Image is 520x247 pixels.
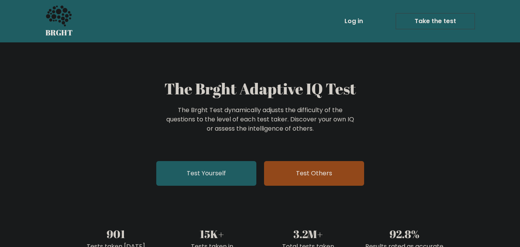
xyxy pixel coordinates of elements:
a: Log in [341,13,366,29]
a: Take the test [396,13,475,29]
a: Test Yourself [156,161,256,186]
div: 15K+ [169,226,256,242]
div: 3.2M+ [265,226,352,242]
h5: BRGHT [45,28,73,37]
div: The Brght Test dynamically adjusts the difficulty of the questions to the level of each test take... [164,106,356,133]
div: 901 [72,226,159,242]
div: 92.8% [361,226,448,242]
a: Test Others [264,161,364,186]
h1: The Brght Adaptive IQ Test [72,79,448,98]
a: BRGHT [45,3,73,39]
